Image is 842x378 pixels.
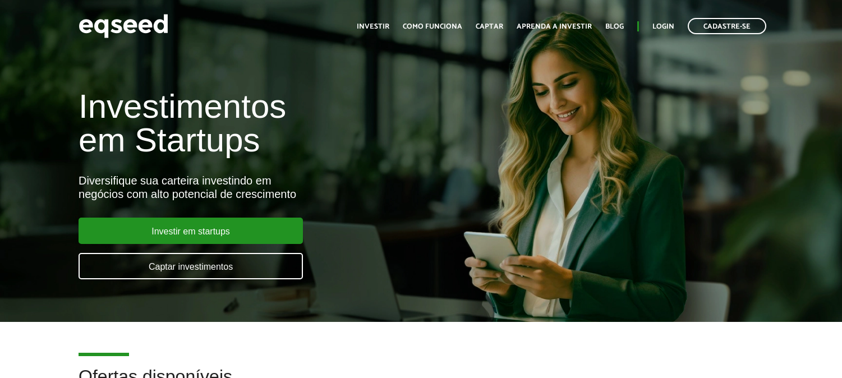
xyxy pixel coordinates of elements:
img: EqSeed [79,11,168,41]
a: Login [652,23,674,30]
a: Captar investimentos [79,253,303,279]
a: Cadastre-se [688,18,766,34]
h1: Investimentos em Startups [79,90,483,157]
a: Blog [605,23,624,30]
a: Como funciona [403,23,462,30]
a: Captar [476,23,503,30]
a: Aprenda a investir [517,23,592,30]
a: Investir em startups [79,218,303,244]
div: Diversifique sua carteira investindo em negócios com alto potencial de crescimento [79,174,483,201]
a: Investir [357,23,389,30]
